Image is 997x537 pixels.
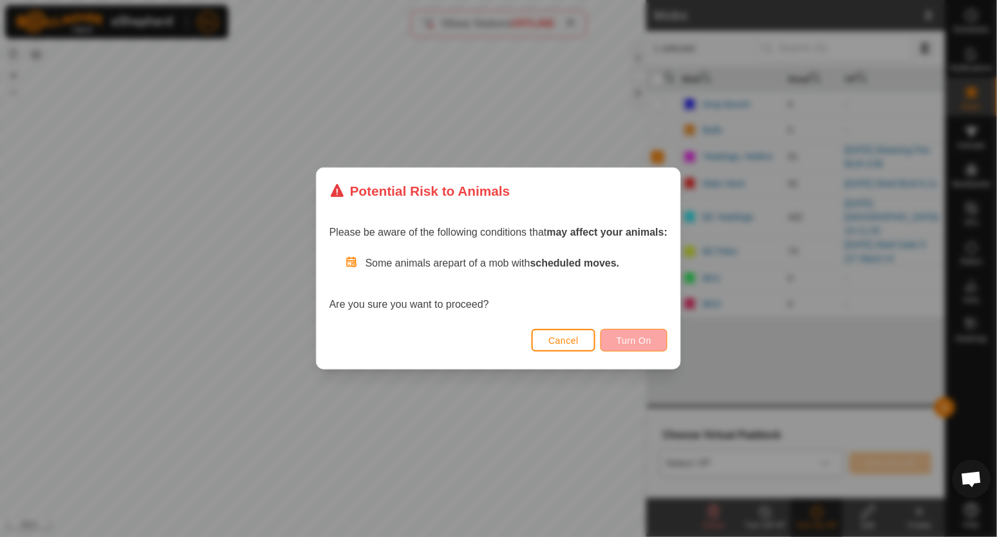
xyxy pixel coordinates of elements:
span: Please be aware of the following conditions that [330,227,668,238]
span: part of a mob with [449,258,620,268]
div: Potential Risk to Animals [330,181,510,201]
strong: may affect your animals: [547,227,668,238]
button: Cancel [532,329,595,352]
span: Cancel [548,335,579,346]
span: Turn On [617,335,651,346]
div: Are you sure you want to proceed? [330,256,668,312]
button: Turn On [601,329,667,352]
p: Some animals are [366,256,668,271]
a: Open chat [953,460,991,498]
strong: scheduled moves. [530,258,620,268]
